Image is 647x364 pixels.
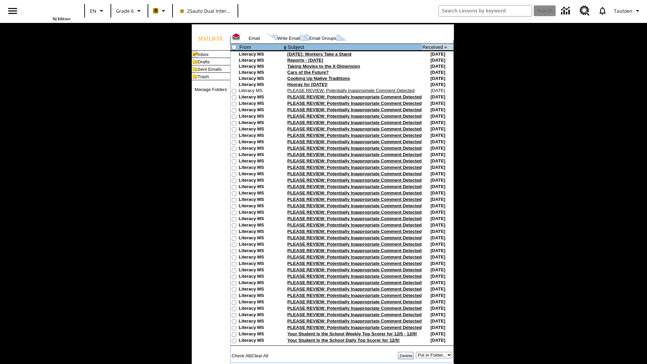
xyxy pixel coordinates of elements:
[287,165,422,170] a: PLEASE REVIEW: Potentially Inappropriate Comment Detected
[192,51,198,58] img: folder_icon_pick.gif
[287,114,422,119] a: PLEASE REVIEW: Potentially Inappropriate Comment Detected
[430,222,445,227] nobr: [DATE]
[90,7,96,14] span: EN
[430,306,445,311] nobr: [DATE]
[239,139,283,146] td: Literacy MS
[430,318,445,324] nobr: [DATE]
[287,248,422,253] a: PLEASE REVIEW: Potentially Inappropriate Comment Detected
[287,171,422,176] a: PLEASE REVIEW: Potentially Inappropriate Comment Detected
[430,184,445,189] nobr: [DATE]
[239,76,283,82] td: Literacy MS
[287,325,422,330] a: PLEASE REVIEW: Potentially Inappropriate Comment Detected
[53,16,70,21] span: NJ Edition
[239,158,283,165] td: Literacy MS
[557,2,576,20] a: Data Center
[287,197,422,202] a: PLEASE REVIEW: Potentially Inappropriate Comment Detected
[287,152,422,157] a: PLEASE REVIEW: Potentially Inappropriate Comment Detected
[430,178,445,183] nobr: [DATE]
[239,210,283,216] td: Literacy MS
[430,216,445,221] nobr: [DATE]
[287,107,422,112] a: PLEASE REVIEW: Potentially Inappropriate Comment Detected
[239,64,283,70] td: Literacy MS
[430,120,445,125] nobr: [DATE]
[239,146,283,152] td: Literacy MS
[430,280,445,285] nobr: [DATE]
[430,158,445,163] nobr: [DATE]
[430,107,445,112] nobr: [DATE]
[287,306,422,311] a: PLEASE REVIEW: Potentially Inappropriate Comment Detected
[150,5,170,17] button: Boost Class color is peach. Change class color
[194,87,227,92] a: Manage Folders
[430,274,445,279] nobr: [DATE]
[611,5,644,17] button: Profile/Settings
[430,338,445,343] nobr: [DATE]
[287,254,422,260] a: PLEASE REVIEW: Potentially Inappropriate Comment Detected
[287,242,422,247] a: PLEASE REVIEW: Potentially Inappropriate Comment Detected
[287,293,422,298] a: PLEASE REVIEW: Potentially Inappropriate Comment Detected
[287,280,422,285] a: PLEASE REVIEW: Potentially Inappropriate Comment Detected
[239,280,283,286] td: Literacy MS
[430,293,445,298] nobr: [DATE]
[239,299,283,306] td: Literacy MS
[430,190,445,195] nobr: [DATE]
[198,74,209,79] a: Trash
[239,267,283,274] td: Literacy MS
[239,52,283,58] td: Literacy MS
[239,178,283,184] td: Literacy MS
[239,274,283,280] td: Literacy MS
[239,306,283,312] td: Literacy MS
[444,46,448,49] img: arrow_down.gif
[240,44,251,50] a: From
[430,331,445,336] nobr: [DATE]
[198,67,222,72] a: Sent Emails
[287,70,329,75] a: Cars of the Future?
[27,2,70,21] div: Home
[239,70,283,76] td: Literacy MS
[430,248,445,253] nobr: [DATE]
[287,235,422,240] a: PLEASE REVIEW: Potentially Inappropriate Comment Detected
[430,64,445,69] nobr: [DATE]
[430,101,445,106] nobr: [DATE]
[239,94,283,101] td: Literacy MS
[239,222,283,229] td: Literacy MS
[239,293,283,299] td: Literacy MS
[239,286,283,293] td: Literacy MS
[430,146,445,151] nobr: [DATE]
[287,190,422,195] a: PLEASE REVIEW: Potentially Inappropriate Comment Detected
[239,248,283,254] td: Literacy MS
[430,76,445,81] nobr: [DATE]
[239,216,283,222] td: Literacy MS
[430,254,445,260] nobr: [DATE]
[430,299,445,304] nobr: [DATE]
[192,65,198,72] img: folder_icon.gif
[431,88,445,93] nobr: [DATE]
[430,82,445,87] nobr: [DATE]
[430,70,445,75] nobr: [DATE]
[287,76,350,81] a: Cooking Up Native Traditions
[239,325,283,331] td: Literacy MS
[87,5,109,17] button: Language: EN, Select a language
[232,353,250,358] a: Check All
[230,352,295,359] td: |
[239,318,283,325] td: Literacy MS
[400,353,413,358] a: Delete
[287,222,422,227] a: PLEASE REVIEW: Potentially Inappropriate Comment Detected
[239,88,283,94] td: Literacy MS
[287,120,422,125] a: PLEASE REVIEW: Potentially Inappropriate Comment Detected
[239,190,283,197] td: Literacy MS
[430,152,445,157] nobr: [DATE]
[239,197,283,203] td: Literacy MS
[239,203,283,210] td: Literacy MS
[430,242,445,247] nobr: [DATE]
[283,44,287,50] img: attach file
[239,152,283,158] td: Literacy MS
[430,133,445,138] nobr: [DATE]
[309,36,336,41] a: Email Groups
[614,7,633,14] span: Tautoen
[287,286,422,292] a: PLEASE REVIEW: Potentially Inappropriate Comment Detected
[239,242,283,248] td: Literacy MS
[239,107,283,114] td: Literacy MS
[430,114,445,119] nobr: [DATE]
[287,126,422,131] a: PLEASE REVIEW: Potentially Inappropriate Comment Detected
[3,1,23,21] button: Open side menu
